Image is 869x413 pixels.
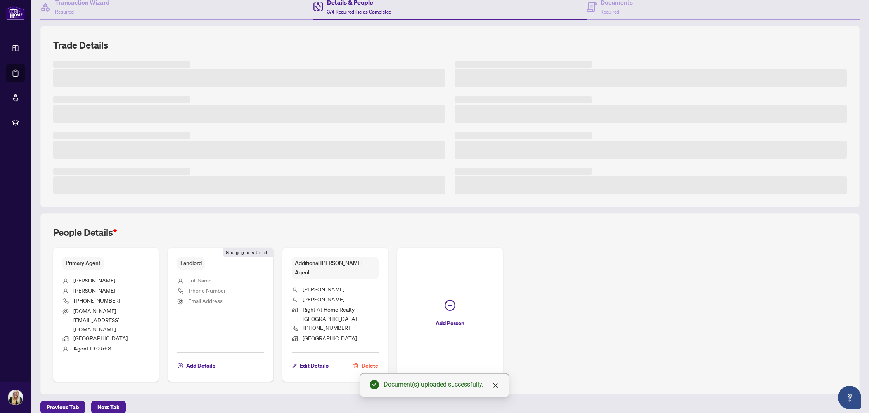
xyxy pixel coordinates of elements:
span: Additional [PERSON_NAME] Agent [292,257,379,279]
span: 2568 [73,345,111,352]
span: [GEOGRAPHIC_DATA] [73,335,128,342]
span: [DOMAIN_NAME][EMAIL_ADDRESS][DOMAIN_NAME] [73,307,119,333]
h2: Trade Details [53,39,847,51]
span: [GEOGRAPHIC_DATA] [303,335,357,342]
span: Phone Number [189,287,226,294]
button: Edit Details [292,359,329,372]
span: Required [601,9,619,15]
span: [PERSON_NAME] [303,296,344,303]
h2: People Details [53,226,117,239]
a: Close [491,381,500,390]
b: Agent ID : [73,345,97,352]
span: Email Address [188,297,223,304]
button: Open asap [838,386,861,409]
img: logo [6,6,25,20]
span: Edit Details [300,359,329,372]
span: Add Details [186,359,215,372]
span: 3/4 Required Fields Completed [327,9,391,15]
span: check-circle [370,380,379,389]
span: Primary Agent [62,257,104,269]
span: [PERSON_NAME] [303,286,344,293]
span: Suggested [223,248,273,257]
span: Right At Home Realty [GEOGRAPHIC_DATA] [303,306,357,322]
span: Landlord [177,257,205,269]
span: [PERSON_NAME] [73,287,115,294]
div: Document(s) uploaded successfully. [384,380,499,389]
span: Add Person [436,317,464,329]
span: plus-circle [445,300,455,311]
span: [PHONE_NUMBER] [74,297,120,304]
span: [PERSON_NAME] [73,277,115,284]
span: Full Name [188,277,212,284]
button: Delete [353,359,379,372]
img: Profile Icon [8,390,23,405]
button: Add Details [177,359,216,372]
span: [PHONE_NUMBER] [303,324,350,331]
span: Required [55,9,74,15]
button: Add Person [397,248,503,382]
span: plus-circle [178,363,183,368]
span: Delete [362,359,378,372]
span: close [492,382,499,389]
